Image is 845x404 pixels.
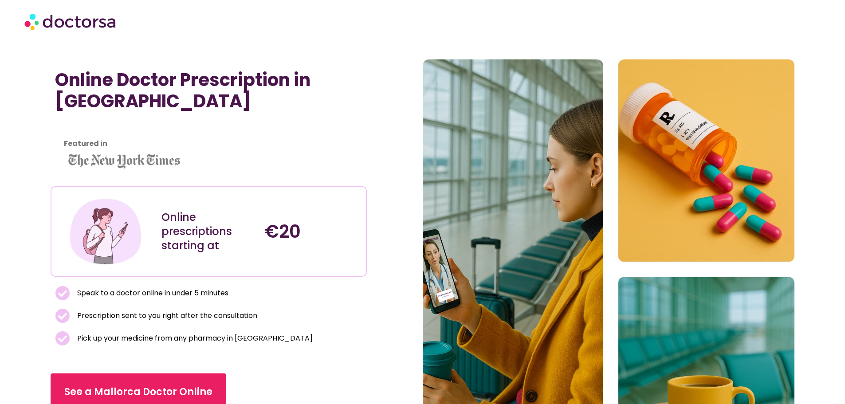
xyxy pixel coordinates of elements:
[68,194,143,269] img: Illustration depicting a young woman in a casual outfit, engaged with her smartphone. She has a p...
[161,210,256,253] div: Online prescriptions starting at
[64,385,212,399] span: See a Mallorca Doctor Online
[75,287,228,299] span: Speak to a doctor online in under 5 minutes
[55,131,362,142] iframe: Customer reviews powered by Trustpilot
[75,310,257,322] span: Prescription sent to you right after the consultation
[55,69,362,112] h1: Online Doctor Prescription in [GEOGRAPHIC_DATA]
[265,221,359,242] h4: €20
[64,138,107,149] strong: Featured in
[55,121,188,131] iframe: Customer reviews powered by Trustpilot
[75,332,313,345] span: Pick up your medicine from any pharmacy in [GEOGRAPHIC_DATA]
